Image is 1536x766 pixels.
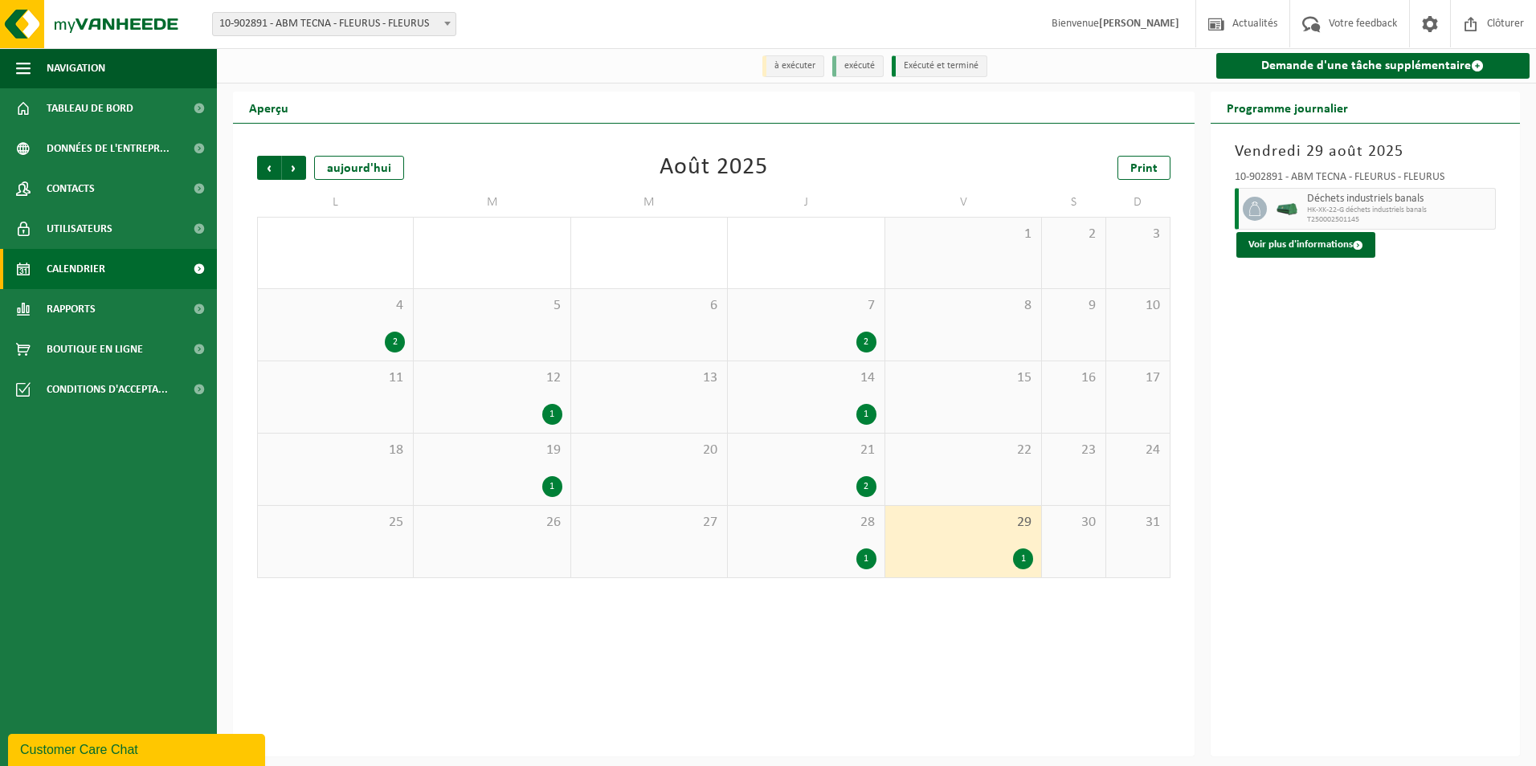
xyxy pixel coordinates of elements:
[856,404,876,425] div: 1
[1106,188,1170,217] td: D
[422,369,562,387] span: 12
[47,88,133,128] span: Tableau de bord
[1117,156,1170,180] a: Print
[1236,232,1375,258] button: Voir plus d'informations
[1114,514,1162,532] span: 31
[1013,548,1033,569] div: 1
[1114,369,1162,387] span: 17
[266,442,405,459] span: 18
[1050,514,1097,532] span: 30
[213,13,455,35] span: 10-902891 - ABM TECNA - FLEURUS - FLEURUS
[8,731,268,766] iframe: chat widget
[579,297,719,315] span: 6
[736,297,876,315] span: 7
[579,442,719,459] span: 20
[1114,226,1162,243] span: 3
[414,188,570,217] td: M
[893,514,1033,532] span: 29
[1211,92,1364,123] h2: Programme journalier
[266,514,405,532] span: 25
[1050,442,1097,459] span: 23
[885,188,1042,217] td: V
[47,249,105,289] span: Calendrier
[257,188,414,217] td: L
[728,188,884,217] td: J
[542,404,562,425] div: 1
[422,514,562,532] span: 26
[856,548,876,569] div: 1
[1307,206,1492,215] span: HK-XK-22-G déchets industriels banals
[1216,53,1530,79] a: Demande d'une tâche supplémentaire
[47,369,168,409] span: Conditions d'accepta...
[314,156,404,180] div: aujourd'hui
[856,332,876,352] div: 2
[47,48,105,88] span: Navigation
[579,369,719,387] span: 13
[893,369,1033,387] span: 15
[660,156,768,180] div: Août 2025
[47,209,112,249] span: Utilisateurs
[736,514,876,532] span: 28
[1042,188,1106,217] td: S
[266,369,405,387] span: 11
[47,329,143,369] span: Boutique en ligne
[542,476,562,497] div: 1
[212,12,456,36] span: 10-902891 - ABM TECNA - FLEURUS - FLEURUS
[1307,193,1492,206] span: Déchets industriels banals
[856,476,876,497] div: 2
[1275,203,1299,215] img: HK-XK-22-GN-00
[282,156,306,180] span: Suivant
[1235,140,1497,164] h3: Vendredi 29 août 2025
[422,442,562,459] span: 19
[893,226,1033,243] span: 1
[47,289,96,329] span: Rapports
[832,55,884,77] li: exécuté
[1099,18,1179,30] strong: [PERSON_NAME]
[385,332,405,352] div: 2
[893,297,1033,315] span: 8
[736,369,876,387] span: 14
[47,128,170,169] span: Données de l'entrepr...
[1050,226,1097,243] span: 2
[1235,172,1497,188] div: 10-902891 - ABM TECNA - FLEURUS - FLEURUS
[579,514,719,532] span: 27
[893,442,1033,459] span: 22
[47,169,95,209] span: Contacts
[422,297,562,315] span: 5
[736,442,876,459] span: 21
[1114,297,1162,315] span: 10
[1114,442,1162,459] span: 24
[1307,215,1492,225] span: T250002501145
[1050,297,1097,315] span: 9
[233,92,304,123] h2: Aperçu
[892,55,987,77] li: Exécuté et terminé
[1050,369,1097,387] span: 16
[762,55,824,77] li: à exécuter
[571,188,728,217] td: M
[257,156,281,180] span: Précédent
[266,297,405,315] span: 4
[1130,162,1158,175] span: Print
